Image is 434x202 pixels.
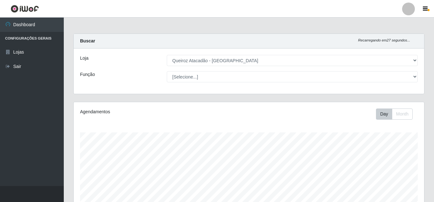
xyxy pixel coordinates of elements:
[11,5,39,13] img: CoreUI Logo
[376,108,418,120] div: Toolbar with button groups
[376,108,413,120] div: First group
[80,108,215,115] div: Agendamentos
[392,108,413,120] button: Month
[80,38,95,43] strong: Buscar
[358,38,410,42] i: Recarregando em 27 segundos...
[80,55,88,62] label: Loja
[80,71,95,78] label: Função
[376,108,392,120] button: Day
